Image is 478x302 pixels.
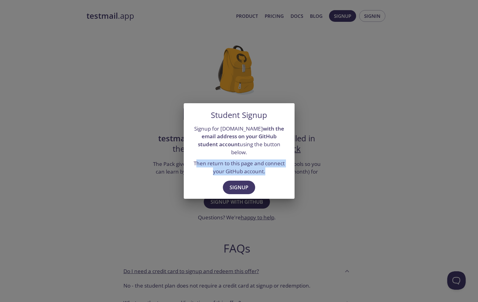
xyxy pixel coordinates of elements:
p: Then return to this page and connect your GitHub account. [191,159,287,175]
span: Signup [230,183,248,192]
strong: with the email address on your GitHub student account [198,125,284,148]
p: Signup for [DOMAIN_NAME] using the button below. [191,125,287,156]
button: Signup [223,181,255,194]
h5: Student Signup [211,111,267,120]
